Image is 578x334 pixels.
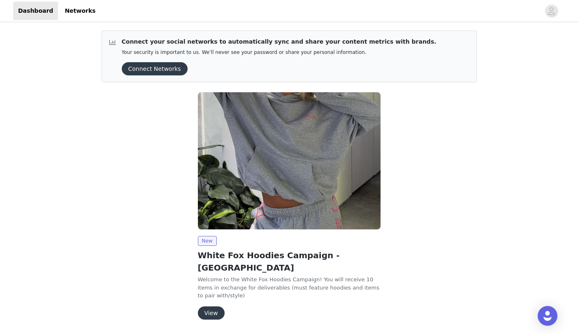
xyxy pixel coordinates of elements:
a: Networks [60,2,100,20]
img: White Fox Boutique USA [198,92,381,229]
h2: White Fox Hoodies Campaign - [GEOGRAPHIC_DATA] [198,249,381,274]
div: avatar [548,5,555,18]
p: Connect your social networks to automatically sync and share your content metrics with brands. [122,37,436,46]
a: View [198,310,225,316]
div: Open Intercom Messenger [538,306,557,326]
span: New [198,236,217,246]
button: View [198,306,225,320]
p: Your security is important to us. We’ll never see your password or share your personal information. [122,49,436,56]
a: Dashboard [13,2,58,20]
p: Welcome to the White Fox Hoodies Campaign! You will receive 10 items in exchange for deliverables... [198,276,381,300]
button: Connect Networks [122,62,188,75]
